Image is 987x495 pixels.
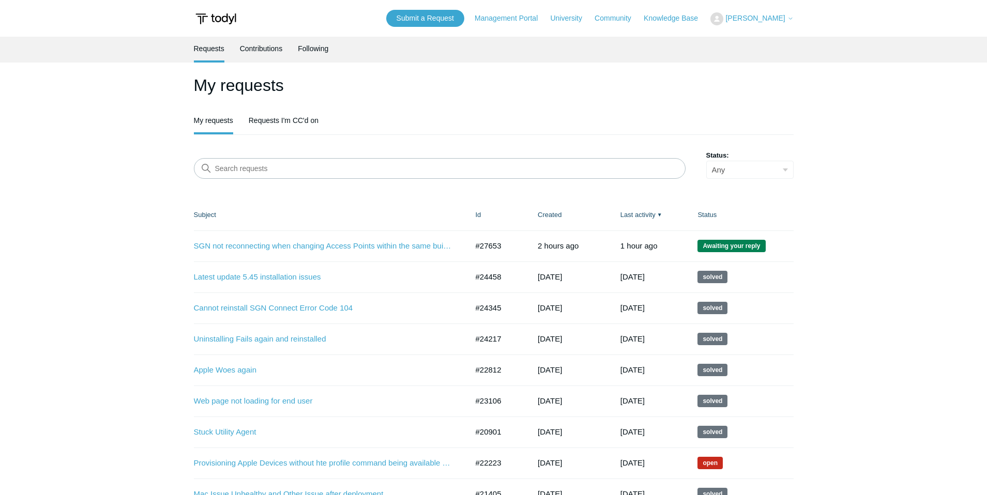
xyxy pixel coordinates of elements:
a: Created [538,211,561,219]
a: Contributions [240,37,283,60]
td: #24217 [465,323,528,354]
a: Requests [194,37,224,60]
span: This request has been solved [697,271,727,283]
time: 02/05/2025, 16:15 [538,365,562,374]
h1: My requests [194,73,794,98]
label: Status: [706,150,794,161]
th: Status [687,199,793,230]
time: 04/11/2025, 14:06 [538,334,562,343]
td: #22223 [465,447,528,478]
a: Latest update 5.45 installation issues [194,271,452,283]
a: Stuck Utility Agent [194,426,452,438]
time: 03/24/2025, 13:02 [620,365,645,374]
td: #24345 [465,292,528,323]
span: ▼ [657,211,662,219]
time: 08/25/2025, 14:10 [538,241,579,250]
time: 03/16/2025, 11:02 [620,396,645,405]
a: Apple Woes again [194,364,452,376]
time: 01/06/2025, 16:33 [538,458,562,467]
a: My requests [194,109,233,132]
a: Last activity▼ [620,211,656,219]
a: Provisioning Apple Devices without hte profile command being available on new OS [194,457,452,469]
img: Todyl Support Center Help Center home page [194,9,238,28]
a: Uninstalling Fails again and reinstalled [194,333,452,345]
time: 05/22/2025, 09:02 [620,272,645,281]
a: Community [595,13,642,24]
button: [PERSON_NAME] [710,12,793,25]
a: Following [298,37,328,60]
time: 08/25/2025, 15:18 [620,241,658,250]
time: 04/18/2025, 13:19 [538,303,562,312]
span: This request has been solved [697,364,727,376]
a: Management Portal [475,13,548,24]
time: 10/22/2024, 16:44 [538,427,562,436]
td: #20901 [465,416,528,447]
a: Knowledge Base [644,13,708,24]
time: 01/07/2025, 14:06 [620,458,645,467]
th: Subject [194,199,465,230]
time: 02/20/2025, 10:03 [538,396,562,405]
span: This request has been solved [697,395,727,407]
time: 05/18/2025, 09:01 [620,303,645,312]
td: #23106 [465,385,528,416]
time: 04/24/2025, 13:47 [538,272,562,281]
a: Web page not loading for end user [194,395,452,407]
time: 02/17/2025, 10:03 [620,427,645,436]
span: This request has been solved [697,426,727,438]
span: This request has been solved [697,302,727,314]
span: We are waiting for you to respond [697,240,765,252]
input: Search requests [194,158,686,179]
td: #22812 [465,354,528,385]
th: Id [465,199,528,230]
a: Submit a Request [386,10,464,27]
a: Cannot reinstall SGN Connect Error Code 104 [194,302,452,314]
span: This request has been solved [697,333,727,345]
td: #27653 [465,230,528,261]
a: University [550,13,592,24]
td: #24458 [465,261,528,292]
a: SGN not reconnecting when changing Access Points within the same building and network [194,240,452,252]
time: 05/12/2025, 16:02 [620,334,645,343]
span: [PERSON_NAME] [725,14,785,22]
span: We are working on a response for you [697,457,723,469]
a: Requests I'm CC'd on [249,109,318,132]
